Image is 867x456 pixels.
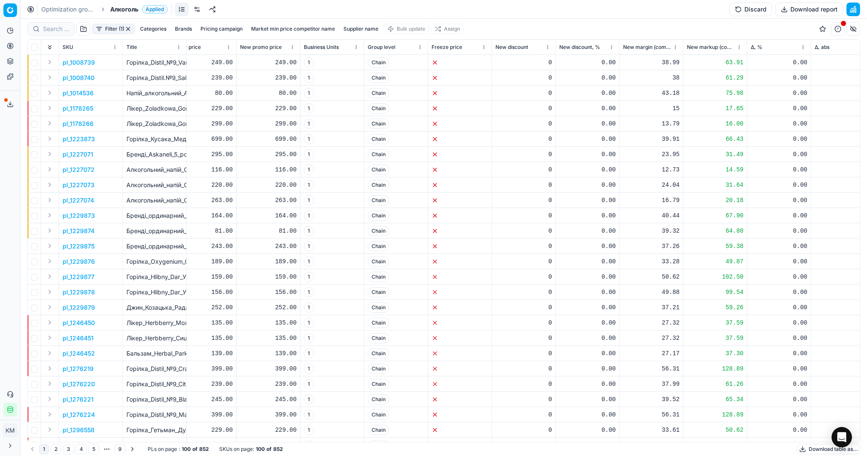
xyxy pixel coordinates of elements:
div: 0.00 [559,120,616,128]
span: 1 [304,272,314,282]
span: 1 [304,119,314,129]
div: 0 [495,58,552,67]
button: pl_1276221 [63,395,94,404]
div: 31.49 [687,150,744,159]
button: pl_1229878 [63,288,95,296]
span: New discount, % [559,44,600,51]
div: 699.00 [176,135,233,143]
div: 43.18 [623,89,680,97]
span: Group level [368,44,395,51]
button: 3 [63,444,74,454]
button: Download table as... [797,444,860,454]
button: Filter (1) [92,24,135,34]
div: 63.91 [687,58,744,67]
span: 1 [304,57,314,68]
button: pl_1246452 [63,349,95,358]
span: New margin (common), % [623,44,671,51]
button: 4 [76,444,87,454]
div: 66.43 [687,135,744,143]
button: pl_1178265 [63,104,93,113]
button: pl_1276220 [63,380,95,388]
p: pl_1229876 [63,257,95,266]
span: 1 [304,73,314,83]
p: Бренді_ординарний_Aliko_C&W_36%_0.25_л [126,227,183,235]
button: pl_1229877 [63,273,94,281]
button: Expand [45,118,55,128]
button: pl_1223873 [63,135,95,143]
button: Discard [730,3,772,16]
span: 1 [304,226,314,236]
button: pl_1014536 [63,89,94,97]
div: 0 [495,74,552,82]
div: 0.00 [751,120,807,128]
p: Алкогольний_напій_Cavo_D'oro_Original_28%_0.7_л [126,196,183,205]
div: 164.00 [176,211,233,220]
button: Pricing campaign [197,24,246,34]
p: Напій_алкогольний_Aznauri_Espresso_30%_0.25_л [126,89,183,97]
button: Expand [45,103,55,113]
span: 1 [304,88,314,98]
div: 15 [623,104,680,113]
span: 1 [304,149,314,160]
p: pl_1276224 [63,410,95,419]
div: 229.00 [240,104,297,113]
span: Chain [368,149,389,160]
span: Chain [368,88,389,98]
div: 0.00 [559,227,616,235]
p: pl_1227071 [63,150,93,159]
div: 0 [495,227,552,235]
div: 159.00 [240,273,297,281]
div: 39.32 [623,227,680,235]
div: 38.99 [623,58,680,67]
button: pl_1227073 [63,181,94,189]
button: КM [3,424,17,437]
p: pl_1276219 [63,365,94,373]
div: 0.00 [559,273,616,281]
span: 1 [304,134,314,144]
div: 0 [495,196,552,205]
p: pl_1229879 [63,303,95,312]
span: 1 [304,241,314,251]
div: 0.00 [559,165,616,174]
span: Chain [368,272,389,282]
div: 75.98 [687,89,744,97]
div: 0.00 [559,257,616,266]
div: 299.00 [176,120,233,128]
div: 156.00 [240,288,297,296]
div: 14.59 [687,165,744,174]
p: pl_1178266 [63,120,94,128]
button: pl_1229873 [63,211,95,220]
button: Expand [45,72,55,83]
div: 299.00 [240,120,297,128]
button: Expand [45,134,55,144]
nav: breadcrumb [41,5,168,14]
div: 39.91 [623,135,680,143]
div: 220.00 [240,181,297,189]
span: SKU [63,44,73,51]
span: Freeze price [432,44,462,51]
div: 0.00 [559,181,616,189]
button: pl_1008739 [63,58,95,67]
div: 38 [623,74,680,82]
div: 0.00 [559,211,616,220]
div: 59.38 [687,242,744,251]
div: 33.28 [623,257,680,266]
div: 229.00 [176,104,233,113]
button: 5 [89,444,99,454]
div: 0.00 [559,89,616,97]
span: Business Units [304,44,339,51]
button: pl_1296559 [63,441,94,450]
span: Chain [368,73,389,83]
button: Expand [45,164,55,174]
button: Expand [45,379,55,389]
button: Expand [45,88,55,98]
p: Алкогольний_напій_Cavo_D'oro_Original_28%_0.5_л [126,181,183,189]
span: 1 [304,302,314,313]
